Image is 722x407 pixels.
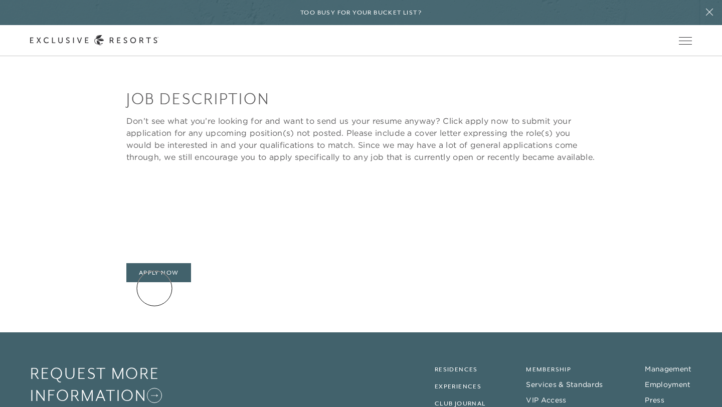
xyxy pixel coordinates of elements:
a: Apply Now [126,263,192,282]
a: Management [645,364,691,373]
p: Don’t see what you’re looking for and want to send us your resume anyway? Click apply now to subm... [126,115,596,163]
a: Services & Standards [526,380,603,389]
h3: JOB DESCRIPTION [126,88,596,110]
h6: Too busy for your bucket list? [300,8,422,18]
a: VIP Access [526,395,566,404]
a: Club Journal [435,400,486,407]
a: Press [645,395,664,404]
a: Residences [435,366,478,373]
a: Employment [645,380,690,389]
a: Request More Information [30,362,202,407]
button: Open navigation [679,37,692,44]
a: Experiences [435,383,481,390]
a: Membership [526,366,571,373]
